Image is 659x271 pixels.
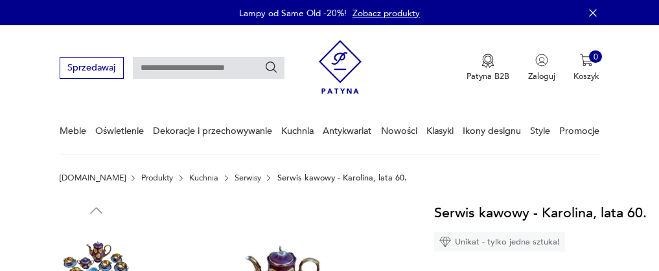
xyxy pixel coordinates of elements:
[235,173,261,182] a: Serwisy
[381,109,417,153] a: Nowości
[319,36,362,98] img: Patyna - sklep z meblami i dekoracjami vintage
[580,54,593,67] img: Ikona koszyka
[589,50,602,63] div: 0
[481,54,494,68] img: Ikona medalu
[573,54,599,82] button: 0Koszyk
[60,173,126,182] a: [DOMAIN_NAME]
[426,109,454,153] a: Klasyki
[559,109,599,153] a: Promocje
[153,109,272,153] a: Dekoracje i przechowywanie
[60,57,124,78] button: Sprzedawaj
[264,61,279,75] button: Szukaj
[535,54,548,67] img: Ikonka użytkownika
[530,109,550,153] a: Style
[60,65,124,72] a: Sprzedawaj
[434,202,647,224] h1: Serwis kawowy - Karolina, lata 60.
[467,54,509,82] button: Patyna B2B
[281,109,314,153] a: Kuchnia
[323,109,371,153] a: Antykwariat
[60,109,86,153] a: Meble
[189,173,218,182] a: Kuchnia
[528,70,555,82] p: Zaloguj
[463,109,521,153] a: Ikony designu
[467,54,509,82] a: Ikona medaluPatyna B2B
[277,173,407,182] p: Serwis kawowy - Karolina, lata 60.
[434,232,565,252] div: Unikat - tylko jedna sztuka!
[439,236,451,248] img: Ikona diamentu
[467,70,509,82] p: Patyna B2B
[353,7,420,19] a: Zobacz produkty
[95,109,144,153] a: Oświetlenie
[528,54,555,82] button: Zaloguj
[573,70,599,82] p: Koszyk
[239,7,347,19] p: Lampy od Same Old -20%!
[141,173,173,182] a: Produkty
